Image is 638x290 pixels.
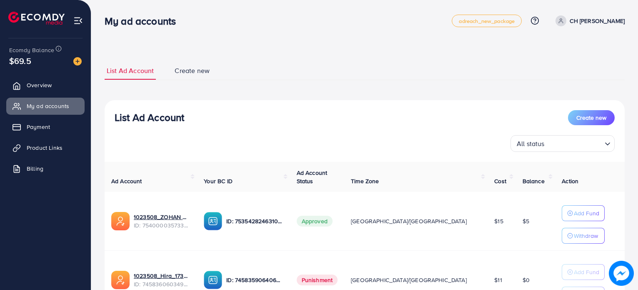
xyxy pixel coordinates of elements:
span: List Ad Account [107,66,154,76]
span: Overview [27,81,52,89]
img: menu [73,16,83,25]
a: My ad accounts [6,98,85,114]
img: ic-ba-acc.ded83a64.svg [204,271,222,289]
span: Payment [27,123,50,131]
a: Payment [6,119,85,135]
a: Billing [6,160,85,177]
h3: My ad accounts [105,15,183,27]
span: [GEOGRAPHIC_DATA]/[GEOGRAPHIC_DATA] [351,276,467,284]
div: <span class='underline'>1023508_Hira_1736534912500</span></br>7458360603498184705 [134,272,190,289]
span: $5 [523,217,529,225]
span: $69.5 [9,55,31,67]
span: adreach_new_package [459,18,515,24]
span: Action [562,177,578,185]
span: ID: 7458360603498184705 [134,280,190,288]
span: Your BC ID [204,177,233,185]
p: ID: 7458359064066588689 [226,275,283,285]
img: ic-ba-acc.ded83a64.svg [204,212,222,230]
span: Create new [175,66,210,76]
img: image [609,261,634,286]
h3: List Ad Account [115,111,184,124]
button: Create new [568,110,615,125]
p: Add Fund [574,208,599,218]
span: All status [515,138,546,150]
span: $0 [523,276,530,284]
img: logo [8,12,65,25]
a: 1023508_Hira_1736534912500 [134,272,190,280]
span: ID: 7540000357339004936 [134,221,190,229]
a: Product Links [6,139,85,156]
a: CH [PERSON_NAME] [552,15,625,26]
button: Add Fund [562,264,605,280]
input: Search for option [547,136,601,150]
span: $15 [494,217,503,225]
img: image [73,57,82,66]
p: CH [PERSON_NAME] [570,16,625,26]
span: Time Zone [351,177,379,185]
span: Billing [27,164,43,173]
span: Ad Account [111,177,142,185]
p: Withdraw [574,231,598,241]
span: Approved [297,216,333,227]
span: Product Links [27,144,63,152]
button: Withdraw [562,228,605,244]
span: Create new [576,113,606,122]
img: ic-ads-acc.e4c84228.svg [111,212,130,230]
span: Punishment [297,275,338,285]
span: Balance [523,177,545,185]
p: ID: 7535428246310289424 [226,216,283,226]
span: [GEOGRAPHIC_DATA]/[GEOGRAPHIC_DATA] [351,217,467,225]
button: Add Fund [562,205,605,221]
div: <span class='underline'>1023508_ZOHAN MAIRAJ_1755543542948</span></br>7540000357339004936 [134,213,190,230]
span: My ad accounts [27,102,69,110]
div: Search for option [510,135,615,152]
span: Cost [494,177,506,185]
span: Ecomdy Balance [9,46,54,54]
p: Add Fund [574,267,599,277]
a: adreach_new_package [452,15,522,27]
span: Ad Account Status [297,169,328,185]
span: $11 [494,276,502,284]
a: Overview [6,77,85,93]
a: 1023508_ZOHAN MAIRAJ_1755543542948 [134,213,190,221]
img: ic-ads-acc.e4c84228.svg [111,271,130,289]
